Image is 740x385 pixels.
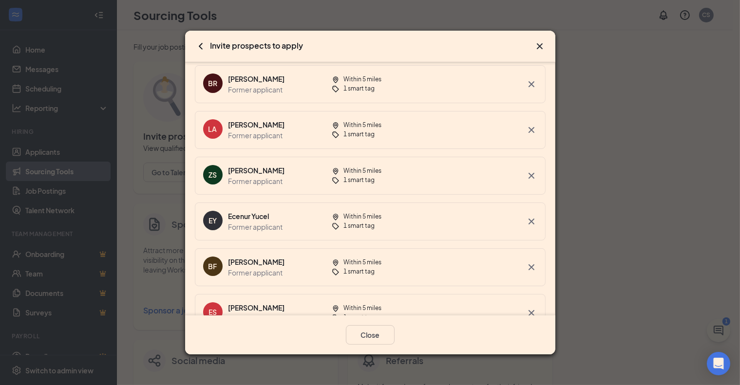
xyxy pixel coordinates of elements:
[343,121,381,130] span: Within 5 miles
[228,211,283,221] span: Ecenur Yucel
[343,84,375,93] span: 1 smart tag
[228,221,283,232] div: Former applicant
[209,216,217,225] div: EY
[343,75,381,84] span: Within 5 miles
[343,258,381,267] span: Within 5 miles
[343,176,375,185] span: 1 smart tag
[195,40,207,52] svg: ChevronLeft
[228,84,285,95] div: Former applicant
[228,176,285,186] div: Former applicant
[209,124,217,134] div: LA
[332,76,340,84] svg: Location
[208,78,217,88] div: BR
[343,267,375,276] span: 1 smart tag
[209,307,217,317] div: ES
[526,261,537,273] svg: Cross
[209,261,217,271] div: BF
[526,78,537,90] svg: Cross
[707,352,730,375] div: Open Intercom Messenger
[526,307,537,319] svg: Cross
[534,40,546,52] svg: Cross
[228,165,285,176] span: [PERSON_NAME]
[228,313,285,324] div: Former applicant
[228,73,285,84] span: [PERSON_NAME]
[343,212,381,221] span: Within 5 miles
[343,221,375,231] span: 1 smart tag
[343,130,375,139] span: 1 smart tag
[332,177,340,184] svg: Tag
[228,119,285,130] span: [PERSON_NAME]
[332,122,340,129] svg: Location
[526,124,537,136] svg: Cross
[332,213,340,221] svg: Location
[332,85,340,93] svg: Tag
[346,325,395,345] button: Close
[332,305,340,312] svg: Location
[228,257,285,267] span: [PERSON_NAME]
[343,313,375,322] span: 1 smart tag
[343,304,381,313] span: Within 5 miles
[210,40,304,52] span: Invite prospects to apply
[343,166,381,176] span: Within 5 miles
[209,170,217,180] div: ZS
[332,259,340,267] svg: Location
[332,222,340,230] svg: Tag
[228,267,285,278] div: Former applicant
[534,40,546,52] button: Close
[332,167,340,175] svg: Location
[228,130,285,141] div: Former applicant
[526,216,537,227] svg: Cross
[332,268,340,276] svg: Tag
[332,131,340,139] svg: Tag
[228,302,285,313] span: [PERSON_NAME]
[332,314,340,322] svg: Tag
[526,170,537,182] svg: Cross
